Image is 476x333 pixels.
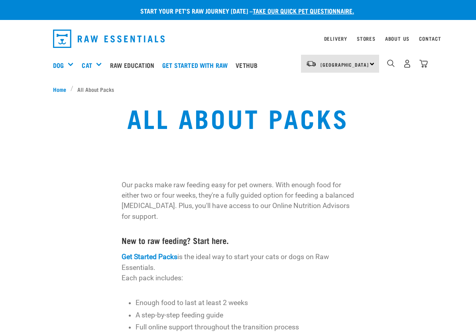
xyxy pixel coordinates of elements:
a: About Us [385,37,409,40]
p: Full online support throughout the transition process [136,322,355,332]
a: Vethub [234,49,264,81]
p: Our packs make raw feeding easy for pet owners. With enough food for either two or four weeks, th... [122,180,355,222]
nav: dropdown navigation [47,26,429,51]
a: Delivery [324,37,347,40]
img: Raw Essentials Logo [53,30,165,48]
p: is the ideal way to start your cats or dogs on Raw Essentials. Each pack includes: [122,252,355,283]
img: home-icon@2x.png [419,59,428,68]
a: Cat [82,60,92,70]
img: home-icon-1@2x.png [387,59,395,67]
a: take our quick pet questionnaire. [253,9,354,12]
nav: breadcrumbs [53,85,423,93]
h4: New to raw feeding? Start here. [122,236,355,245]
img: user.png [403,59,411,68]
a: Stores [357,37,376,40]
a: Home [53,85,71,93]
span: Home [53,85,66,93]
p: Enough food to last at least 2 weeks [136,297,355,308]
a: Raw Education [108,49,160,81]
a: Get Started Packs [122,253,177,261]
a: Dog [53,60,64,70]
p: A step-by-step feeding guide [136,310,355,320]
span: [GEOGRAPHIC_DATA] [321,63,369,66]
img: van-moving.png [306,60,317,67]
h1: All About Packs [94,103,382,132]
a: Contact [419,37,441,40]
a: Get started with Raw [160,49,234,81]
